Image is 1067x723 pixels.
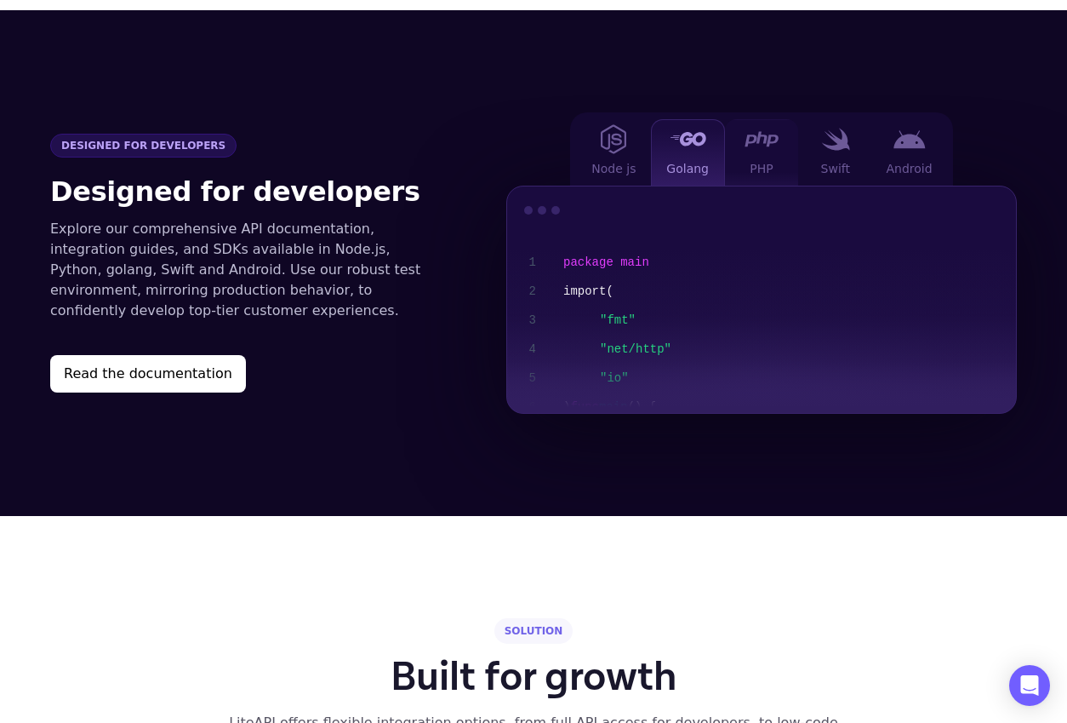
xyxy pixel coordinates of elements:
[821,128,850,151] img: Swift
[50,219,438,321] p: Explore our comprehensive API documentation, integration guides, and SDKs available in Node.js, P...
[600,306,1039,393] span: "fmt" "net/http" "io"
[601,124,626,154] img: Node js
[745,131,779,147] img: PHP
[50,171,438,212] h2: Designed for developers
[591,160,636,177] span: Node js
[50,355,246,393] button: Read the documentation
[494,618,573,644] div: SOLUTION
[570,400,599,414] span: func
[50,134,237,158] span: Designed for developers
[50,355,438,393] a: Read the documentation
[563,284,606,298] span: import
[887,160,933,177] span: Android
[821,160,850,177] span: Swift
[750,160,773,177] span: PHP
[628,400,657,414] span: () {
[1009,665,1050,706] div: Open Intercom Messenger
[563,255,649,269] span: package main
[670,132,706,146] img: Golang
[893,130,926,149] img: Android
[666,160,709,177] span: Golang
[507,234,550,638] div: 1 2 3 4 5 6 7 8 9 10 11 12 13
[563,400,570,414] span: )
[391,657,677,698] h1: Built for growth
[606,284,613,298] span: (
[599,400,628,414] span: main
